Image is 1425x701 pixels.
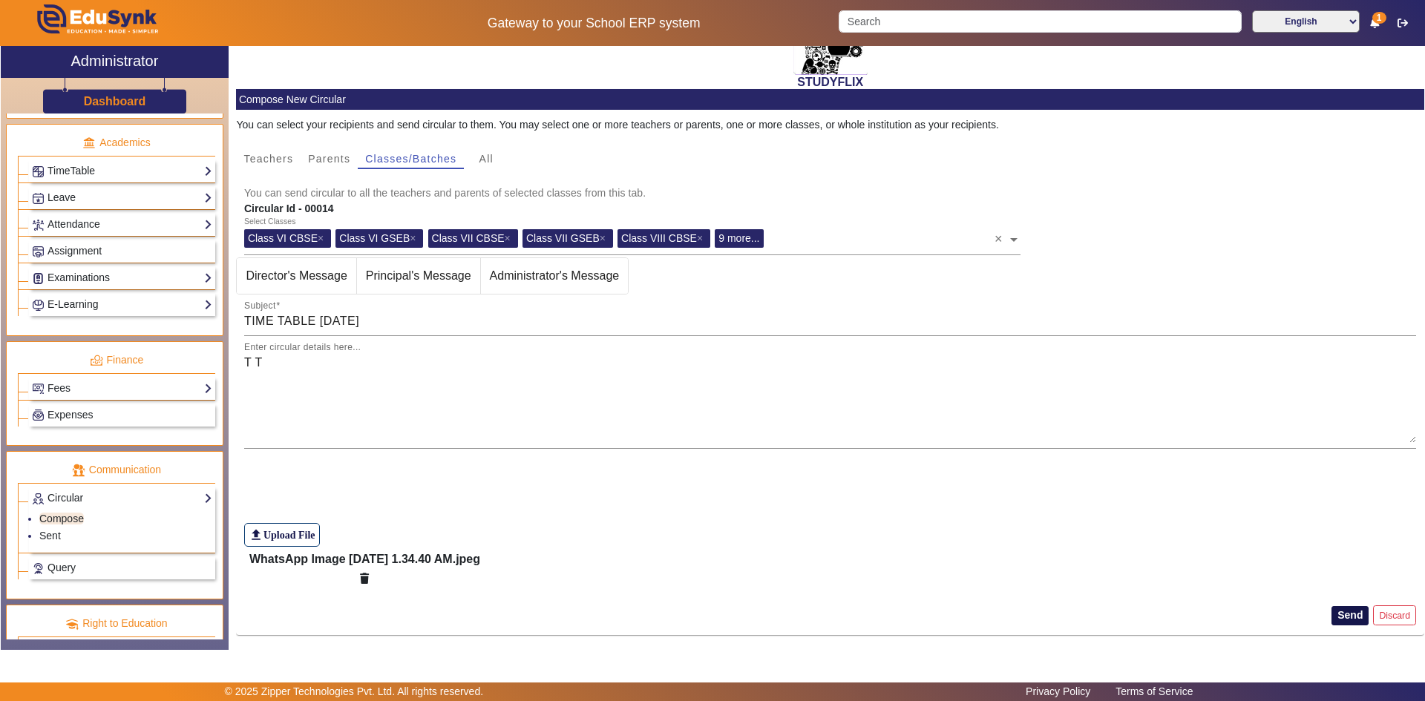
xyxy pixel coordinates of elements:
img: Support-tickets.png [33,563,44,574]
span: × [410,232,419,244]
mat-card-header: Compose New Circular [236,89,1424,110]
p: Finance [18,352,215,368]
a: Privacy Policy [1018,682,1098,701]
span: Class VII CBSE [432,232,505,244]
b: Circular Id - 00014 [244,203,334,214]
a: Administrator [1,46,229,78]
div: You can select your recipients and send circular to them. You may select one or more teachers or ... [236,117,1424,133]
p: © 2025 Zipper Technologies Pvt. Ltd. All rights reserved. [225,684,484,700]
span: Parents [308,154,350,164]
span: Principal's Message [357,258,480,294]
p: Academics [18,135,215,151]
span: Class VII GSEB [526,232,600,244]
h6: WhatsApp Image [DATE] 1.34.40 AM.jpeg [249,552,480,566]
button: Discard [1373,605,1416,625]
button: Send [1331,606,1369,625]
span: × [600,232,609,244]
mat-card-subtitle: You can send circular to all the teachers and parents of selected classes from this tab. [244,185,1417,201]
a: Dashboard [83,93,147,109]
div: Select Classes [244,216,295,228]
span: Teachers [243,154,293,164]
img: Payroll.png [33,409,44,421]
span: 1 [1372,12,1386,24]
a: Expenses [32,407,212,424]
p: Communication [18,462,215,478]
span: Query [47,562,76,573]
span: Expenses [47,409,93,421]
span: Administrator's Message [481,258,629,294]
a: Compose [39,513,84,524]
span: Clear all [995,224,1007,248]
mat-label: Subject [244,301,276,311]
mat-icon: file_upload [249,527,263,542]
img: academic.png [82,136,96,150]
span: All [479,154,494,164]
h2: Administrator [71,52,159,70]
span: Class VIII CBSE [621,232,697,244]
span: Class VI GSEB [339,232,410,244]
span: Classes/Batches [365,154,456,164]
span: Assignment [47,245,102,257]
label: Upload File [244,523,320,547]
h2: STUDYFLIX [236,75,1424,89]
span: Director's Message [237,258,356,294]
span: × [505,232,514,244]
h5: Gateway to your School ERP system [364,16,823,31]
img: rte.png [65,617,79,631]
span: × [318,232,327,244]
a: Sent [39,530,61,542]
img: Assignments.png [33,246,44,257]
a: Query [32,559,212,576]
h3: Dashboard [84,94,146,108]
a: Terms of Service [1108,682,1200,701]
input: Subject [244,312,1417,330]
span: Class VI CBSE [248,232,318,244]
span: × [697,232,707,244]
span: 9 more... [718,232,759,244]
a: Assignment [32,243,212,260]
p: Right to Education [18,616,215,631]
input: Search [839,10,1241,33]
img: communication.png [72,464,85,477]
img: finance.png [90,354,103,367]
mat-label: Enter circular details here... [244,343,361,352]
